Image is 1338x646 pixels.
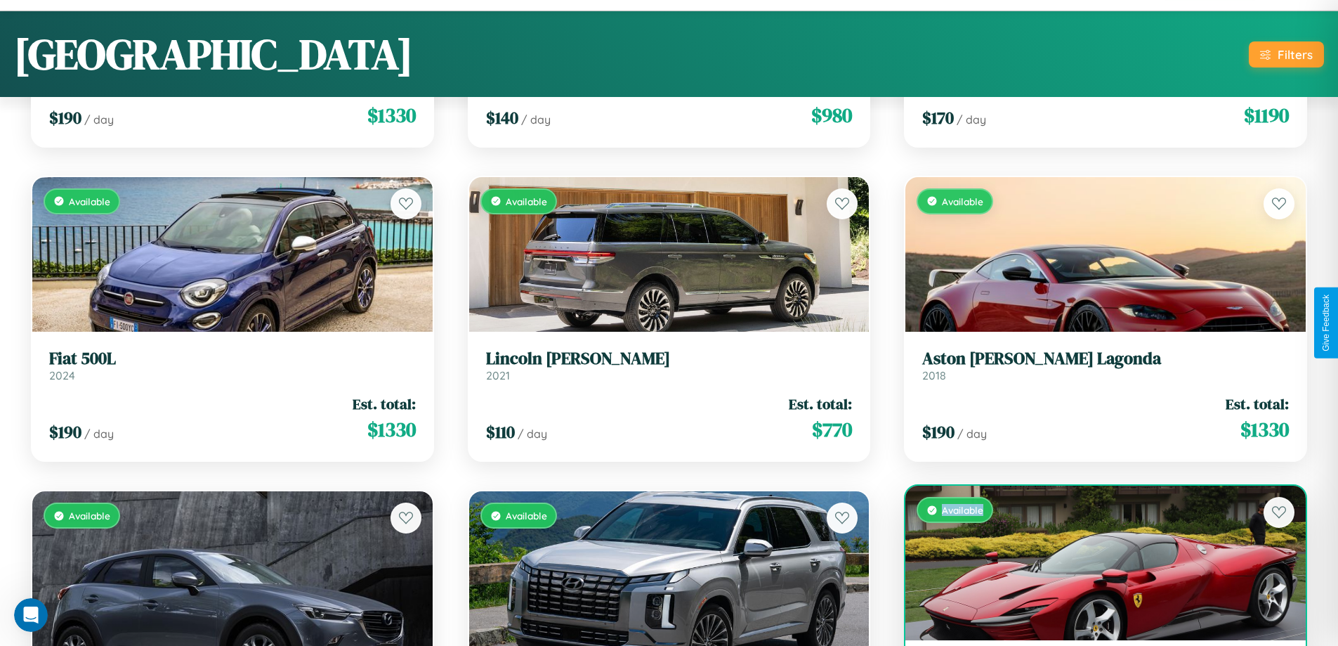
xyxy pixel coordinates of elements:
span: $ 1330 [367,415,416,444]
span: $ 110 [486,420,515,444]
iframe: Intercom live chat [14,598,48,632]
button: Filters [1249,41,1324,67]
span: $ 1190 [1244,101,1289,129]
span: Available [506,510,547,522]
span: $ 980 [811,101,852,129]
span: / day [518,427,547,441]
span: / day [521,112,551,127]
span: / day [84,112,114,127]
div: Give Feedback [1321,295,1331,351]
a: Lincoln [PERSON_NAME]2021 [486,349,853,383]
span: $ 190 [922,420,955,444]
div: Filters [1278,47,1313,62]
span: $ 1330 [1240,415,1289,444]
span: Available [69,510,110,522]
span: Available [942,195,983,207]
span: Available [506,195,547,207]
span: $ 190 [49,106,81,129]
h1: [GEOGRAPHIC_DATA] [14,25,413,83]
span: 2021 [486,368,510,382]
span: 2024 [49,368,75,382]
h3: Aston [PERSON_NAME] Lagonda [922,349,1289,369]
span: Available [69,195,110,207]
span: $ 190 [49,420,81,444]
span: / day [957,112,986,127]
span: $ 1330 [367,101,416,129]
span: $ 170 [922,106,954,129]
a: Aston [PERSON_NAME] Lagonda2018 [922,349,1289,383]
span: Est. total: [789,394,852,414]
span: $ 770 [812,415,852,444]
span: / day [957,427,987,441]
h3: Fiat 500L [49,349,416,369]
span: Est. total: [353,394,416,414]
h3: Lincoln [PERSON_NAME] [486,349,853,369]
span: 2018 [922,368,946,382]
span: Available [942,504,983,516]
a: Fiat 500L2024 [49,349,416,383]
span: / day [84,427,114,441]
span: $ 140 [486,106,518,129]
span: Est. total: [1226,394,1289,414]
